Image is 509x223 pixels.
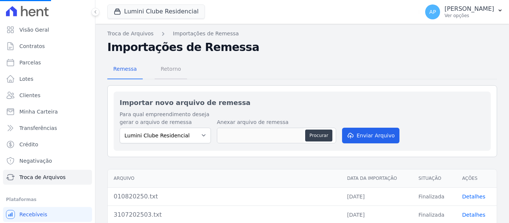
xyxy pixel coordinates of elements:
[19,59,41,66] span: Parcelas
[445,13,494,19] p: Ver opções
[114,210,335,219] div: 3107202503.txt
[3,39,92,54] a: Contratos
[107,60,143,79] a: Remessa
[107,41,497,54] h2: Importações de Remessa
[412,169,456,188] th: Situação
[19,124,57,132] span: Transferências
[156,61,186,76] span: Retorno
[19,211,47,218] span: Recebíveis
[19,42,45,50] span: Contratos
[412,187,456,206] td: Finalizada
[107,30,154,38] a: Troca de Arquivos
[217,118,336,126] label: Anexar arquivo de remessa
[107,4,205,19] button: Lumini Clube Residencial
[341,169,412,188] th: Data da Importação
[305,130,332,141] button: Procurar
[3,153,92,168] a: Negativação
[3,121,92,136] a: Transferências
[19,108,58,115] span: Minha Carteira
[419,1,509,22] button: AP [PERSON_NAME] Ver opções
[114,192,335,201] div: 010820250.txt
[462,194,485,200] a: Detalhes
[19,141,38,148] span: Crédito
[155,60,187,79] a: Retorno
[342,128,399,143] button: Enviar Arquivo
[341,187,412,206] td: [DATE]
[3,22,92,37] a: Visão Geral
[3,88,92,103] a: Clientes
[109,61,141,76] span: Remessa
[108,169,341,188] th: Arquivo
[107,30,497,38] nav: Breadcrumb
[120,98,485,108] h2: Importar novo arquivo de remessa
[3,55,92,70] a: Parcelas
[19,92,40,99] span: Clientes
[3,207,92,222] a: Recebíveis
[19,157,52,165] span: Negativação
[3,137,92,152] a: Crédito
[173,30,239,38] a: Importações de Remessa
[19,75,34,83] span: Lotes
[3,71,92,86] a: Lotes
[429,9,436,15] span: AP
[3,104,92,119] a: Minha Carteira
[19,173,66,181] span: Troca de Arquivos
[462,212,485,218] a: Detalhes
[456,169,497,188] th: Ações
[3,170,92,185] a: Troca de Arquivos
[120,111,211,126] label: Para qual empreendimento deseja gerar o arquivo de remessa
[6,195,89,204] div: Plataformas
[445,5,494,13] p: [PERSON_NAME]
[19,26,49,34] span: Visão Geral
